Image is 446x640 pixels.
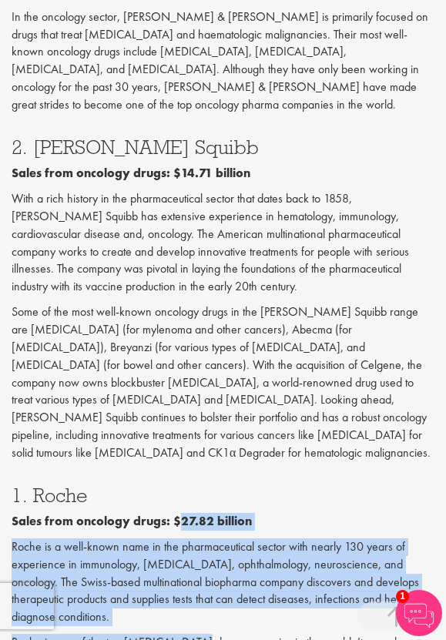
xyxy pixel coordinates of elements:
[12,165,250,181] b: Sales from oncology drugs: $14.71 billion
[12,8,434,114] p: In the oncology sector, [PERSON_NAME] & [PERSON_NAME] is primarily focused on drugs that treat [M...
[12,137,434,157] h3: 2. [PERSON_NAME] Squibb
[12,303,434,462] p: Some of the most well-known oncology drugs in the [PERSON_NAME] Squibb range are [MEDICAL_DATA] (...
[12,485,434,505] h3: 1. Roche
[12,513,252,529] b: Sales from oncology drugs: $27.82 billion
[396,590,409,603] span: 1
[12,538,434,626] p: Roche is a well-known name in the pharmaceutical sector with nearly 130 years of experience in im...
[396,590,442,636] img: Chatbot
[12,190,434,296] p: With a rich history in the pharmaceutical sector that dates back to 1858, [PERSON_NAME] Squibb ha...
